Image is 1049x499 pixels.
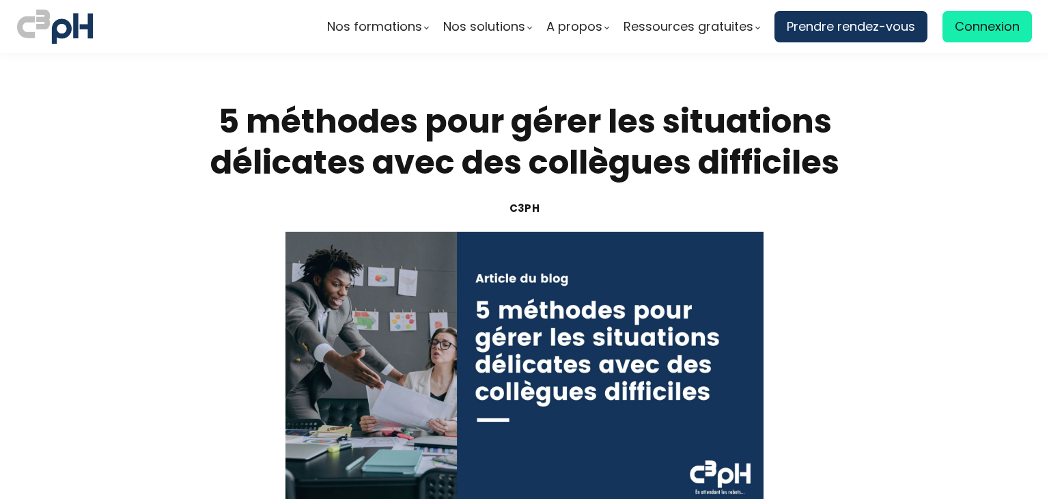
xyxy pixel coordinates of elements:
[207,101,842,183] h1: 5 méthodes pour gérer les situations délicates avec des collègues difficiles
[955,16,1020,37] span: Connexion
[443,16,525,37] span: Nos solutions
[942,11,1032,42] a: Connexion
[774,11,927,42] a: Prendre rendez-vous
[624,16,753,37] span: Ressources gratuites
[207,200,842,216] div: C3pH
[787,16,915,37] span: Prendre rendez-vous
[546,16,602,37] span: A propos
[327,16,422,37] span: Nos formations
[7,469,146,499] iframe: chat widget
[17,7,93,46] img: logo C3PH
